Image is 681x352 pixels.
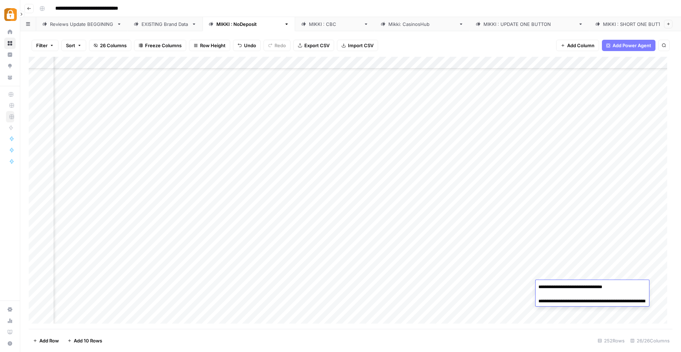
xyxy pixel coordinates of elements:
[627,335,672,346] div: 26/26 Columns
[295,17,375,31] a: [PERSON_NAME] : CBC
[556,40,599,51] button: Add Column
[293,40,334,51] button: Export CSV
[4,8,17,21] img: Adzz Logo
[4,26,16,38] a: Home
[244,42,256,49] span: Undo
[32,40,59,51] button: Filter
[39,337,59,344] span: Add Row
[337,40,378,51] button: Import CSV
[4,315,16,326] a: Usage
[4,338,16,349] button: Help + Support
[134,40,186,51] button: Freeze Columns
[388,21,456,28] div: [PERSON_NAME]: CasinosHub
[483,21,575,28] div: [PERSON_NAME] : UPDATE ONE BUTTON
[100,42,127,49] span: 26 Columns
[470,17,589,31] a: [PERSON_NAME] : UPDATE ONE BUTTON
[61,40,86,51] button: Sort
[264,40,290,51] button: Redo
[536,282,649,306] textarea: To enrich screen reader interactions, please activate Accessibility in Grammarly extension settings
[50,21,114,28] div: Reviews Update BEGGINING
[348,42,373,49] span: Import CSV
[4,60,16,72] a: Opportunities
[4,72,16,83] a: Your Data
[233,40,261,51] button: Undo
[595,335,627,346] div: 252 Rows
[4,326,16,338] a: Learning Hub
[567,42,594,49] span: Add Column
[4,6,16,23] button: Workspace: Adzz
[275,42,286,49] span: Redo
[613,42,651,49] span: Add Power Agent
[602,40,655,51] button: Add Power Agent
[375,17,470,31] a: [PERSON_NAME]: CasinosHub
[66,42,75,49] span: Sort
[142,21,189,28] div: EXISTING Brand Data
[89,40,131,51] button: 26 Columns
[4,49,16,60] a: Insights
[29,335,63,346] button: Add Row
[128,17,203,31] a: EXISTING Brand Data
[36,17,128,31] a: Reviews Update BEGGINING
[189,40,230,51] button: Row Height
[145,42,182,49] span: Freeze Columns
[4,304,16,315] a: Settings
[200,42,226,49] span: Row Height
[203,17,295,31] a: [PERSON_NAME] : NoDeposit
[36,42,48,49] span: Filter
[309,21,361,28] div: [PERSON_NAME] : CBC
[304,42,330,49] span: Export CSV
[4,38,16,49] a: Browse
[74,337,102,344] span: Add 10 Rows
[216,21,281,28] div: [PERSON_NAME] : NoDeposit
[63,335,106,346] button: Add 10 Rows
